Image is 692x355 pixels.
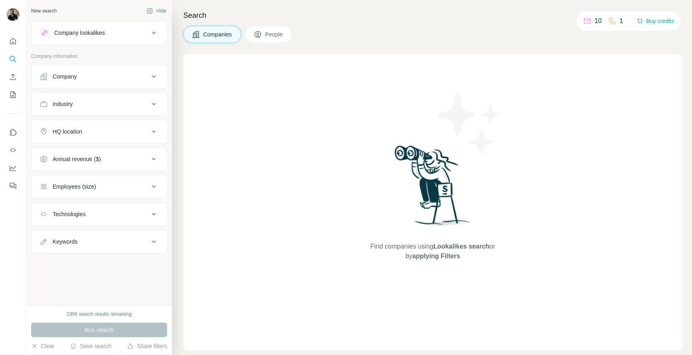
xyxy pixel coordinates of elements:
[6,87,19,102] button: My lists
[53,72,77,81] div: Company
[32,23,167,43] button: Company lookalikes
[32,67,167,86] button: Company
[32,122,167,141] button: HQ location
[412,253,460,259] span: applying Filters
[31,53,167,60] p: Company information
[183,10,682,21] h4: Search
[6,125,19,140] button: Use Surfe on LinkedIn
[6,34,19,49] button: Quick start
[6,179,19,193] button: Feedback
[6,70,19,84] button: Enrich CSV
[53,155,101,163] div: Annual revenue ($)
[433,243,490,250] span: Lookalikes search
[594,16,602,26] p: 10
[31,342,54,350] button: Clear
[433,87,506,159] img: Surfe Illustration - Stars
[32,232,167,251] button: Keywords
[31,7,57,15] div: New search
[53,210,86,218] div: Technologies
[6,161,19,175] button: Dashboard
[32,204,167,224] button: Technologies
[32,94,167,114] button: Industry
[32,149,167,169] button: Annual revenue ($)
[53,100,73,108] div: Industry
[53,128,82,136] div: HQ location
[203,30,233,38] span: Companies
[54,29,105,37] div: Company lookalikes
[141,5,172,17] button: Hide
[6,8,19,21] img: Avatar
[67,310,132,318] div: 1956 search results remaining
[127,342,167,350] button: Share filters
[53,238,77,246] div: Keywords
[620,16,623,26] p: 1
[391,143,475,234] img: Surfe Illustration - Woman searching with binoculars
[637,15,674,27] button: Buy credits
[70,342,111,350] button: Save search
[6,143,19,157] button: Use Surfe API
[265,30,284,38] span: People
[368,242,497,261] span: Find companies using or by
[53,183,96,191] div: Employees (size)
[32,177,167,196] button: Employees (size)
[6,52,19,66] button: Search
